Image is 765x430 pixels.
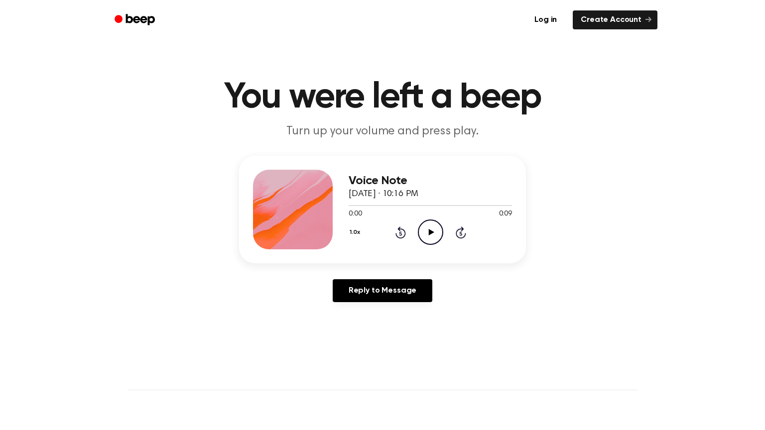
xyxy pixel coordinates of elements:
[499,209,512,219] span: 0:09
[191,123,574,140] p: Turn up your volume and press play.
[349,174,512,188] h3: Voice Note
[349,209,362,219] span: 0:00
[524,8,567,31] a: Log in
[349,224,364,241] button: 1.0x
[349,190,418,199] span: [DATE] · 10:16 PM
[573,10,657,29] a: Create Account
[333,279,432,302] a: Reply to Message
[127,80,637,115] h1: You were left a beep
[108,10,164,30] a: Beep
